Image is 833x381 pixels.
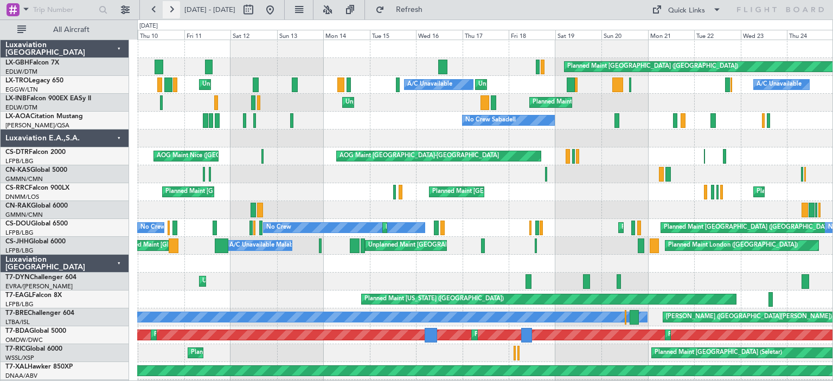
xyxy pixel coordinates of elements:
div: No Crew Sabadell [465,112,516,128]
div: Sun 20 [601,30,648,40]
a: T7-BDAGlobal 5000 [5,328,66,334]
a: LFPB/LBG [5,247,34,255]
div: Sun 13 [277,30,324,40]
div: Planned Maint [GEOGRAPHIC_DATA] ([GEOGRAPHIC_DATA]) [432,184,603,200]
span: LX-GBH [5,60,29,66]
div: AOG Maint Nice ([GEOGRAPHIC_DATA]) [157,148,270,164]
span: [DATE] - [DATE] [184,5,235,15]
div: Planned Maint [US_STATE] ([GEOGRAPHIC_DATA]) [364,291,504,307]
div: Thu 10 [138,30,184,40]
a: LX-INBFalcon 900EX EASy II [5,95,91,102]
a: EDLW/DTM [5,68,37,76]
span: All Aircraft [28,26,114,34]
span: CS-JHH [5,238,29,245]
div: Planned Maint [GEOGRAPHIC_DATA] ([GEOGRAPHIC_DATA]) [621,219,792,236]
a: OMDW/DWC [5,336,43,344]
a: [PERSON_NAME]/QSA [5,121,69,130]
a: CS-RRCFalcon 900LX [5,185,69,191]
span: CN-KAS [5,167,30,173]
a: EDLW/DTM [5,104,37,112]
div: Planned Maint Dubai (Al Maktoum Intl) [154,327,261,343]
a: LX-TROLegacy 650 [5,78,63,84]
a: LFPB/LBG [5,157,34,165]
div: [DATE] [139,22,158,31]
span: LX-AOA [5,113,30,120]
a: DNMM/LOS [5,193,39,201]
span: LX-INB [5,95,27,102]
a: T7-XALHawker 850XP [5,364,73,370]
div: A/C Unavailable Malabo [229,237,297,254]
div: Unplanned Maint [GEOGRAPHIC_DATA] (Riga Intl) [202,273,341,289]
span: T7-BDA [5,328,29,334]
span: T7-BRE [5,310,28,317]
span: T7-DYN [5,274,30,281]
div: Wed 23 [741,30,787,40]
span: T7-EAGL [5,292,32,299]
a: T7-BREChallenger 604 [5,310,74,317]
span: T7-RIC [5,346,25,352]
button: Quick Links [646,1,727,18]
a: CN-RAKGlobal 6000 [5,203,68,209]
div: Planned Maint [GEOGRAPHIC_DATA] ([GEOGRAPHIC_DATA]) [567,59,738,75]
a: T7-DYNChallenger 604 [5,274,76,281]
span: Refresh [387,6,432,14]
div: Thu 17 [463,30,509,40]
div: A/C Unavailable [757,76,802,93]
a: LX-GBHFalcon 7X [5,60,59,66]
div: [PERSON_NAME] ([GEOGRAPHIC_DATA][PERSON_NAME]) [666,309,832,325]
div: Planned Maint Dubai (Al Maktoum Intl) [668,327,775,343]
a: LFPB/LBG [5,300,34,308]
div: Unplanned Maint Dusseldorf [478,76,557,93]
div: Mon 21 [648,30,695,40]
div: Planned Maint London ([GEOGRAPHIC_DATA]) [668,237,798,254]
div: Unplanned Maint [GEOGRAPHIC_DATA] ([GEOGRAPHIC_DATA]) [345,94,524,111]
div: Planned Maint [GEOGRAPHIC_DATA] (Seletar) [191,345,318,361]
div: Sat 12 [230,30,277,40]
div: Sat 19 [555,30,602,40]
span: CS-DOU [5,221,31,227]
a: T7-RICGlobal 6000 [5,346,62,352]
input: Trip Number [33,2,95,18]
a: CS-DTRFalcon 2000 [5,149,66,156]
div: Quick Links [668,5,705,16]
a: LTBA/ISL [5,318,30,326]
button: Refresh [370,1,435,18]
div: Tue 22 [694,30,741,40]
div: A/C Unavailable [407,76,452,93]
a: LFPB/LBG [5,229,34,237]
span: T7-XAL [5,364,28,370]
span: LX-TRO [5,78,29,84]
a: GMMN/CMN [5,211,43,219]
button: All Aircraft [12,21,118,38]
a: GMMN/CMN [5,175,43,183]
a: WSSL/XSP [5,354,34,362]
span: CS-RRC [5,185,29,191]
a: DNAA/ABV [5,372,37,380]
a: T7-EAGLFalcon 8X [5,292,62,299]
div: AOG Maint [GEOGRAPHIC_DATA]-[GEOGRAPHIC_DATA] [339,148,499,164]
div: Fri 18 [509,30,555,40]
div: No Crew [266,219,291,236]
div: Unplanned Maint [GEOGRAPHIC_DATA] ([GEOGRAPHIC_DATA]) [368,237,547,254]
span: CS-DTR [5,149,29,156]
div: Planned Maint [386,219,425,236]
a: EVRA/[PERSON_NAME] [5,282,73,290]
a: EGGW/LTN [5,86,38,94]
a: CS-JHHGlobal 6000 [5,238,66,245]
a: CN-KASGlobal 5000 [5,167,67,173]
div: Planned Maint Dubai (Al Maktoum Intl) [533,94,639,111]
a: LX-AOACitation Mustang [5,113,83,120]
div: Planned Maint [GEOGRAPHIC_DATA] ([GEOGRAPHIC_DATA]) [165,184,336,200]
div: Tue 15 [370,30,416,40]
div: Unplanned Maint [GEOGRAPHIC_DATA] ([GEOGRAPHIC_DATA]) [202,76,381,93]
div: Mon 14 [323,30,370,40]
div: Wed 16 [416,30,463,40]
span: CN-RAK [5,203,31,209]
div: Planned Maint Dubai (Al Maktoum Intl) [475,327,581,343]
div: No Crew [140,219,165,236]
div: Fri 11 [184,30,231,40]
div: Planned Maint [GEOGRAPHIC_DATA] (Seletar) [655,345,782,361]
a: CS-DOUGlobal 6500 [5,221,68,227]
